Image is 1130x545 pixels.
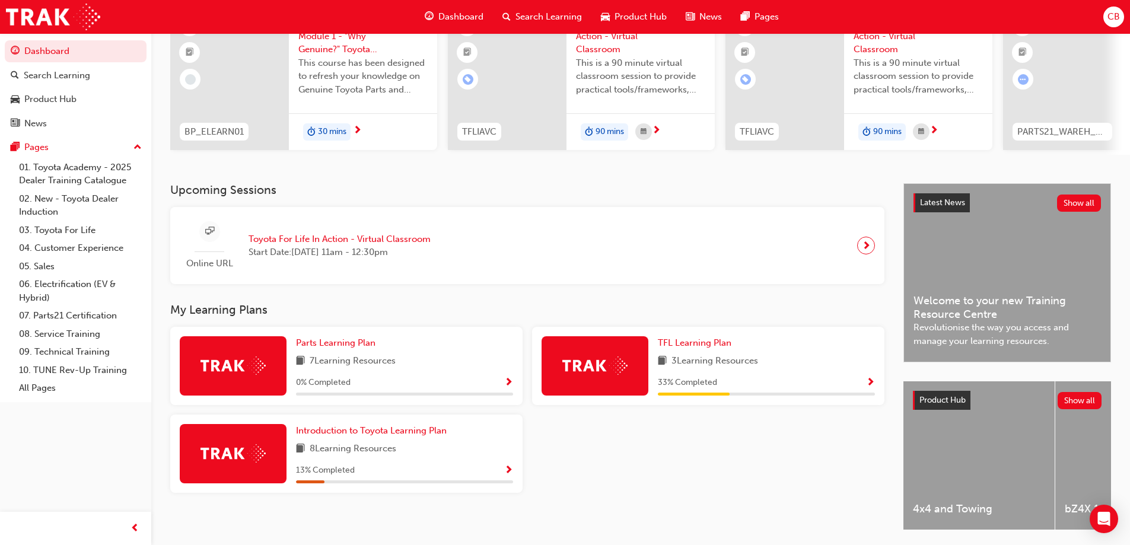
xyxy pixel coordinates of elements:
[658,336,736,350] a: TFL Learning Plan
[185,74,196,85] span: learningRecordVerb_NONE-icon
[918,125,924,139] span: calendar-icon
[658,354,667,369] span: book-icon
[415,5,493,29] a: guage-iconDashboard
[462,125,496,139] span: TFLIAVC
[180,216,875,275] a: Online URLToyota For Life In Action - Virtual ClassroomStart Date:[DATE] 11am - 12:30pm
[854,56,983,97] span: This is a 90 minute virtual classroom session to provide practical tools/frameworks, behaviours a...
[170,7,437,150] a: 0BP_ELEARN01Brand Protection Module 1 - "Why Genuine?" Toyota Genuine Parts and AccessoriesThis c...
[448,7,715,150] a: 0TFLIAVCToyota For Life In Action - Virtual ClassroomThis is a 90 minute virtual classroom sessio...
[318,125,346,139] span: 30 mins
[1018,74,1029,85] span: learningRecordVerb_ATTEMPT-icon
[11,46,20,57] span: guage-icon
[14,158,147,190] a: 01. Toyota Academy - 2025 Dealer Training Catalogue
[585,125,593,140] span: duration-icon
[740,74,751,85] span: learningRecordVerb_ENROLL-icon
[591,5,676,29] a: car-iconProduct Hub
[5,65,147,87] a: Search Learning
[873,125,902,139] span: 90 mins
[205,224,214,239] span: sessionType_ONLINE_URL-icon
[725,7,992,150] a: 0TFLIAVCToyota For Life In Action - Virtual ClassroomThis is a 90 minute virtual classroom sessio...
[5,88,147,110] a: Product Hub
[504,466,513,476] span: Show Progress
[249,232,431,246] span: Toyota For Life In Action - Virtual Classroom
[1018,45,1027,60] span: booktick-icon
[249,246,431,259] span: Start Date: [DATE] 11am - 12:30pm
[296,336,380,350] a: Parts Learning Plan
[24,69,90,82] div: Search Learning
[5,136,147,158] button: Pages
[652,126,661,136] span: next-icon
[755,10,779,24] span: Pages
[913,193,1101,212] a: Latest NewsShow all
[576,56,705,97] span: This is a 90 minute virtual classroom session to provide practical tools/frameworks, behaviours a...
[14,379,147,397] a: All Pages
[298,16,428,56] span: Brand Protection Module 1 - "Why Genuine?" Toyota Genuine Parts and Accessories
[854,16,983,56] span: Toyota For Life In Action - Virtual Classroom
[658,376,717,390] span: 33 % Completed
[296,337,375,348] span: Parts Learning Plan
[425,9,434,24] span: guage-icon
[576,16,705,56] span: Toyota For Life In Action - Virtual Classroom
[11,119,20,129] span: news-icon
[920,197,965,208] span: Latest News
[14,239,147,257] a: 04. Customer Experience
[24,93,77,106] div: Product Hub
[14,361,147,380] a: 10. TUNE Rev-Up Training
[862,125,871,140] span: duration-icon
[615,10,667,24] span: Product Hub
[930,126,938,136] span: next-icon
[641,125,647,139] span: calendar-icon
[14,325,147,343] a: 08. Service Training
[14,221,147,240] a: 03. Toyota For Life
[298,56,428,97] span: This course has been designed to refresh your knowledge on Genuine Toyota Parts and Accessories s...
[307,125,316,140] span: duration-icon
[130,521,139,536] span: prev-icon
[913,294,1101,321] span: Welcome to your new Training Resource Centre
[463,45,472,60] span: booktick-icon
[11,94,20,105] span: car-icon
[11,71,19,81] span: search-icon
[1090,505,1118,533] div: Open Intercom Messenger
[1057,195,1102,212] button: Show all
[180,257,239,270] span: Online URL
[601,9,610,24] span: car-icon
[296,425,447,436] span: Introduction to Toyota Learning Plan
[296,464,355,477] span: 13 % Completed
[170,303,884,317] h3: My Learning Plans
[14,275,147,307] a: 06. Electrification (EV & Hybrid)
[14,307,147,325] a: 07. Parts21 Certification
[353,126,362,136] span: next-icon
[438,10,483,24] span: Dashboard
[866,375,875,390] button: Show Progress
[1103,7,1124,27] button: CB
[296,424,451,438] a: Introduction to Toyota Learning Plan
[502,9,511,24] span: search-icon
[186,45,194,60] span: booktick-icon
[671,354,758,369] span: 3 Learning Resources
[686,9,695,24] span: news-icon
[310,442,396,457] span: 8 Learning Resources
[14,190,147,221] a: 02. New - Toyota Dealer Induction
[913,321,1101,348] span: Revolutionise the way you access and manage your learning resources.
[903,381,1055,530] a: 4x4 and Towing
[504,375,513,390] button: Show Progress
[699,10,722,24] span: News
[913,391,1102,410] a: Product HubShow all
[200,444,266,463] img: Trak
[14,343,147,361] a: 09. Technical Training
[741,45,749,60] span: booktick-icon
[463,74,473,85] span: learningRecordVerb_ENROLL-icon
[5,38,147,136] button: DashboardSearch LearningProduct HubNews
[184,125,244,139] span: BP_ELEARN01
[24,141,49,154] div: Pages
[504,378,513,388] span: Show Progress
[200,356,266,375] img: Trak
[596,125,624,139] span: 90 mins
[1107,10,1120,24] span: CB
[6,4,100,30] img: Trak
[170,183,884,197] h3: Upcoming Sessions
[866,378,875,388] span: Show Progress
[919,395,966,405] span: Product Hub
[515,10,582,24] span: Search Learning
